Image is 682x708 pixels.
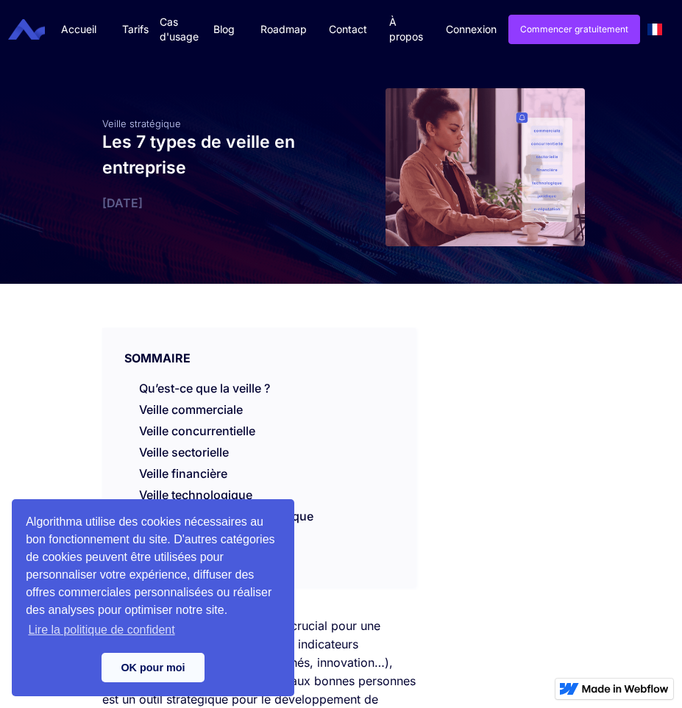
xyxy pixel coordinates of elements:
h1: Les 7 types de veille en entreprise [102,129,334,181]
div: Cas d'usage [160,15,199,44]
a: Veille commerciale [139,402,243,417]
a: Blog [199,7,249,51]
a: Roadmap [249,7,318,51]
a: home [19,19,45,40]
a: Veille financière [139,466,227,488]
a: Veille technologique [139,487,252,509]
a: Tarifs [111,7,160,51]
div: cookieconsent [12,499,294,696]
div: SOMMAIRE [102,328,416,366]
a: dismiss cookie message [102,653,205,682]
div: Veille stratégique [102,118,334,129]
a: Veille concurrentielle [139,423,255,438]
a: Contact [318,7,378,51]
a: Qu’est-ce que la veille ? [139,381,270,396]
div: [DATE] [102,196,334,210]
a: Commencer gratuitement [508,15,640,44]
a: Connexion [446,15,497,43]
span: Algorithma utilise des cookies nécessaires au bon fonctionnement du site. D'autres catégories de ... [26,513,280,641]
a: learn more about cookies [26,619,177,641]
a: Veille sectorielle [139,445,229,460]
a: Accueil [46,7,111,51]
img: Made in Webflow [582,684,669,693]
